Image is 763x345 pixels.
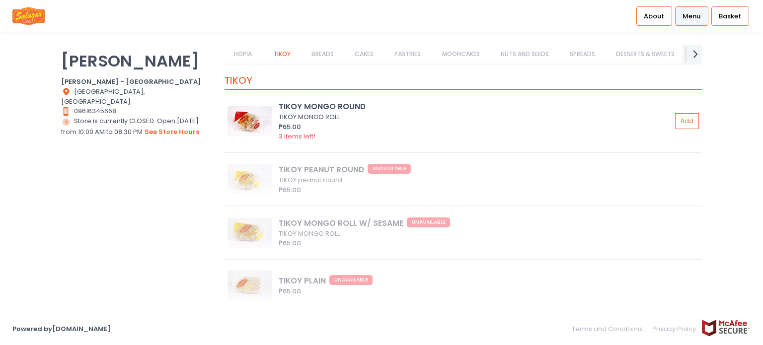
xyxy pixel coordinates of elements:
a: PASTRIES [385,45,431,64]
a: NUTS AND SEEDS [491,45,558,64]
div: 09616345668 [61,106,212,116]
div: Store is currently CLOSED. Open [DATE] from 10:00 AM to 08:30 PM [61,116,212,137]
a: MOONCAKES [432,45,489,64]
p: [PERSON_NAME] [61,51,212,70]
b: [PERSON_NAME] - [GEOGRAPHIC_DATA] [61,77,201,86]
span: About [644,11,664,21]
span: TIKOY [225,74,252,87]
span: 3 items left! [279,132,315,141]
div: TIKOY MONGO ROLL [279,112,669,122]
span: Basket [719,11,741,21]
button: Add [675,113,699,130]
button: see store hours [144,127,200,138]
a: About [636,6,672,25]
a: BREADS [302,45,343,64]
a: Privacy Policy [648,319,701,339]
div: ₱65.00 [279,122,672,132]
a: HOPIA [225,45,262,64]
a: CRACKERS [686,45,736,64]
a: Menu [675,6,708,25]
a: DESSERTS & SWEETS [607,45,685,64]
div: TIKOY MONGO ROUND [279,101,672,112]
img: TIKOY MONGO ROUND [228,106,272,136]
a: CAKES [345,45,383,64]
img: logo [12,7,45,25]
div: [GEOGRAPHIC_DATA], [GEOGRAPHIC_DATA] [61,87,212,107]
a: SPREADS [560,45,605,64]
a: Terms and Conditions [572,319,648,339]
span: Menu [683,11,700,21]
img: mcafee-secure [701,319,751,337]
a: TIKOY [263,45,300,64]
a: Powered by[DOMAIN_NAME] [12,324,111,334]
